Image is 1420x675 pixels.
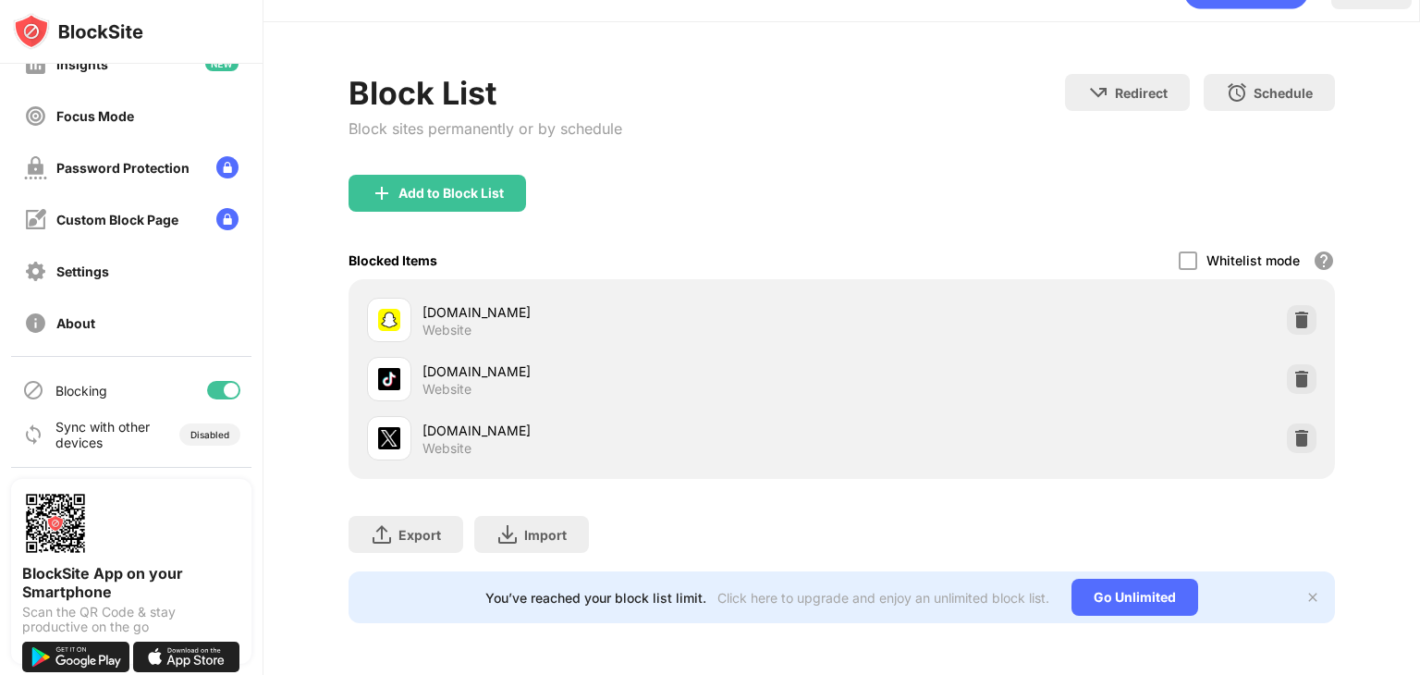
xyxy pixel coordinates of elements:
div: Disabled [190,429,229,440]
div: [DOMAIN_NAME] [422,362,841,381]
div: About [56,315,95,331]
img: x-button.svg [1305,590,1320,605]
div: Scan the QR Code & stay productive on the go [22,605,240,634]
div: Sync with other devices [55,419,151,450]
div: Go Unlimited [1071,579,1198,616]
img: favicons [378,309,400,331]
div: Password Protection [56,160,190,176]
div: Block List [349,74,622,112]
img: favicons [378,368,400,390]
div: Website [422,381,471,398]
div: Blocked Items [349,252,437,268]
img: blocking-icon.svg [22,379,44,401]
img: get-it-on-google-play.svg [22,642,129,672]
div: Website [422,322,471,338]
div: [DOMAIN_NAME] [422,302,841,322]
div: Add to Block List [398,186,504,201]
div: BlockSite App on your Smartphone [22,564,240,601]
div: Schedule [1254,85,1313,101]
img: about-off.svg [24,312,47,335]
img: settings-off.svg [24,260,47,283]
div: Custom Block Page [56,212,178,227]
img: lock-menu.svg [216,156,239,178]
div: Click here to upgrade and enjoy an unlimited block list. [717,590,1049,606]
img: favicons [378,427,400,449]
img: lock-menu.svg [216,208,239,230]
div: Blocking [55,383,107,399]
img: insights-off.svg [24,53,47,76]
div: Redirect [1115,85,1168,101]
div: Website [422,440,471,457]
img: logo-blocksite.svg [13,13,143,50]
div: Import [524,527,567,543]
img: customize-block-page-off.svg [24,208,47,231]
img: password-protection-off.svg [24,156,47,179]
div: Insights [56,56,108,72]
div: Export [398,527,441,543]
img: new-icon.svg [205,56,239,71]
div: [DOMAIN_NAME] [422,421,841,440]
img: download-on-the-app-store.svg [133,642,240,672]
img: focus-off.svg [24,104,47,128]
div: Focus Mode [56,108,134,124]
div: Block sites permanently or by schedule [349,119,622,138]
div: Whitelist mode [1206,252,1300,268]
img: sync-icon.svg [22,423,44,446]
div: Settings [56,264,109,279]
div: You’ve reached your block list limit. [485,590,706,606]
img: options-page-qr-code.png [22,490,89,557]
